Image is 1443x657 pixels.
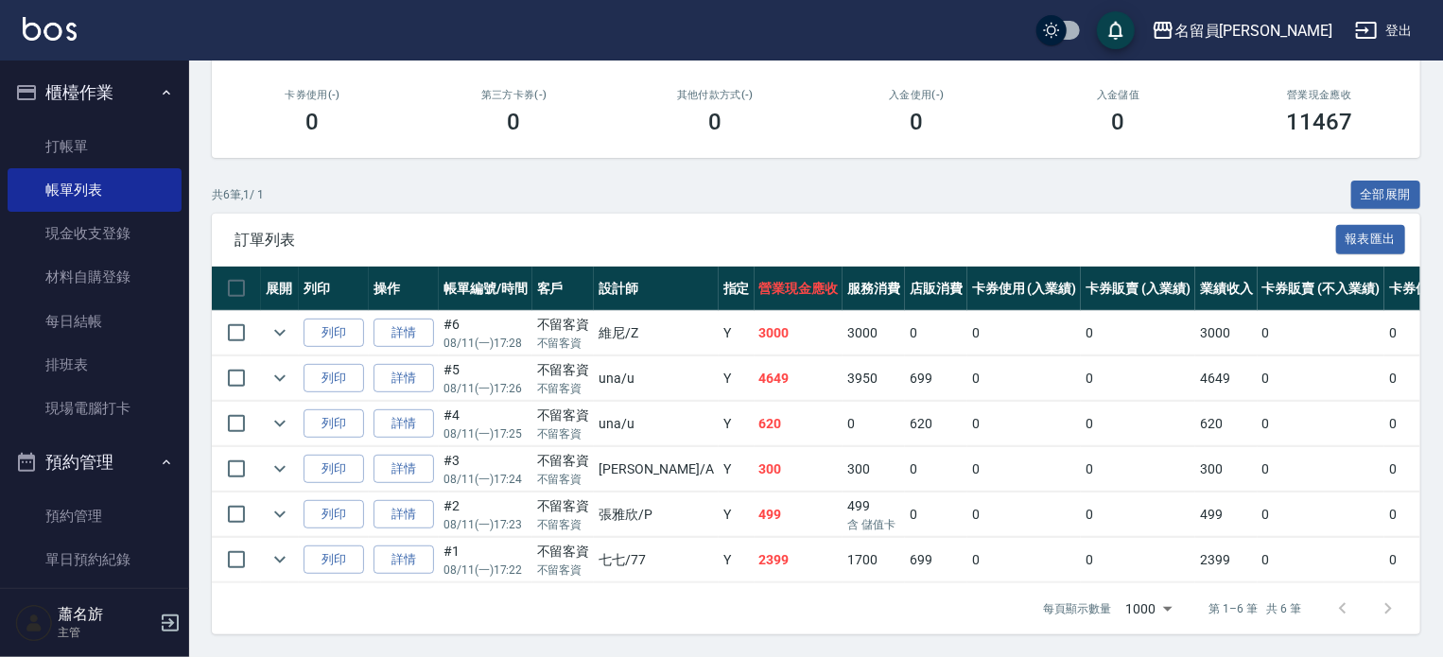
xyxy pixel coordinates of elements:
[1258,311,1384,355] td: 0
[719,538,755,582] td: Y
[967,493,1082,537] td: 0
[537,516,590,533] p: 不留客資
[532,267,595,311] th: 客戶
[306,109,320,135] h3: 0
[537,451,590,471] div: 不留客資
[266,545,294,574] button: expand row
[304,455,364,484] button: 列印
[1195,447,1258,492] td: 300
[843,538,905,582] td: 1700
[905,267,967,311] th: 店販消費
[436,89,592,101] h2: 第三方卡券(-)
[439,356,532,401] td: #5
[967,402,1082,446] td: 0
[719,311,755,355] td: Y
[1195,402,1258,446] td: 620
[1195,538,1258,582] td: 2399
[1351,181,1421,210] button: 全部展開
[1258,356,1384,401] td: 0
[304,545,364,575] button: 列印
[594,538,718,582] td: 七七 /77
[1195,493,1258,537] td: 499
[8,68,182,117] button: 櫃檯作業
[23,17,77,41] img: Logo
[1119,583,1179,634] div: 1000
[8,343,182,387] a: 排班表
[843,447,905,492] td: 300
[755,402,843,446] td: 620
[1347,13,1420,48] button: 登出
[755,356,843,401] td: 4649
[1258,267,1384,311] th: 卡券販賣 (不入業績)
[967,447,1082,492] td: 0
[594,311,718,355] td: 維尼 /Z
[8,212,182,255] a: 現金收支登錄
[235,89,391,101] h2: 卡券使用(-)
[905,493,967,537] td: 0
[537,315,590,335] div: 不留客資
[374,409,434,439] a: 詳情
[594,267,718,311] th: 設計師
[1081,447,1195,492] td: 0
[1081,267,1195,311] th: 卡券販賣 (入業績)
[1174,19,1332,43] div: 名留員[PERSON_NAME]
[443,516,528,533] p: 08/11 (一) 17:23
[537,471,590,488] p: 不留客資
[235,231,1336,250] span: 訂單列表
[537,542,590,562] div: 不留客資
[905,538,967,582] td: 699
[1336,225,1406,254] button: 報表匯出
[374,500,434,529] a: 詳情
[843,356,905,401] td: 3950
[508,109,521,135] h3: 0
[843,267,905,311] th: 服務消費
[594,356,718,401] td: una /u
[1081,538,1195,582] td: 0
[8,581,182,625] a: 單週預約紀錄
[755,493,843,537] td: 499
[304,319,364,348] button: 列印
[1081,311,1195,355] td: 0
[1195,267,1258,311] th: 業績收入
[843,311,905,355] td: 3000
[537,562,590,579] p: 不留客資
[1097,11,1135,49] button: save
[1258,493,1384,537] td: 0
[905,311,967,355] td: 0
[8,168,182,212] a: 帳單列表
[967,267,1082,311] th: 卡券使用 (入業績)
[1195,356,1258,401] td: 4649
[719,402,755,446] td: Y
[304,500,364,529] button: 列印
[755,267,843,311] th: 營業現金應收
[443,471,528,488] p: 08/11 (一) 17:24
[304,364,364,393] button: 列印
[212,186,264,203] p: 共 6 筆, 1 / 1
[905,402,967,446] td: 620
[1209,600,1301,617] p: 第 1–6 筆 共 6 筆
[439,311,532,355] td: #6
[1081,402,1195,446] td: 0
[1258,402,1384,446] td: 0
[1043,600,1111,617] p: 每頁顯示數量
[8,255,182,299] a: 材料自購登錄
[839,89,995,101] h2: 入金使用(-)
[261,267,299,311] th: 展開
[1195,311,1258,355] td: 3000
[594,402,718,446] td: una /u
[637,89,793,101] h2: 其他付款方式(-)
[537,496,590,516] div: 不留客資
[266,364,294,392] button: expand row
[1081,356,1195,401] td: 0
[58,605,154,624] h5: 蕭名旂
[1040,89,1196,101] h2: 入金儲值
[537,335,590,352] p: 不留客資
[369,267,439,311] th: 操作
[1258,538,1384,582] td: 0
[266,500,294,528] button: expand row
[439,538,532,582] td: #1
[967,311,1082,355] td: 0
[843,493,905,537] td: 499
[755,538,843,582] td: 2399
[719,447,755,492] td: Y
